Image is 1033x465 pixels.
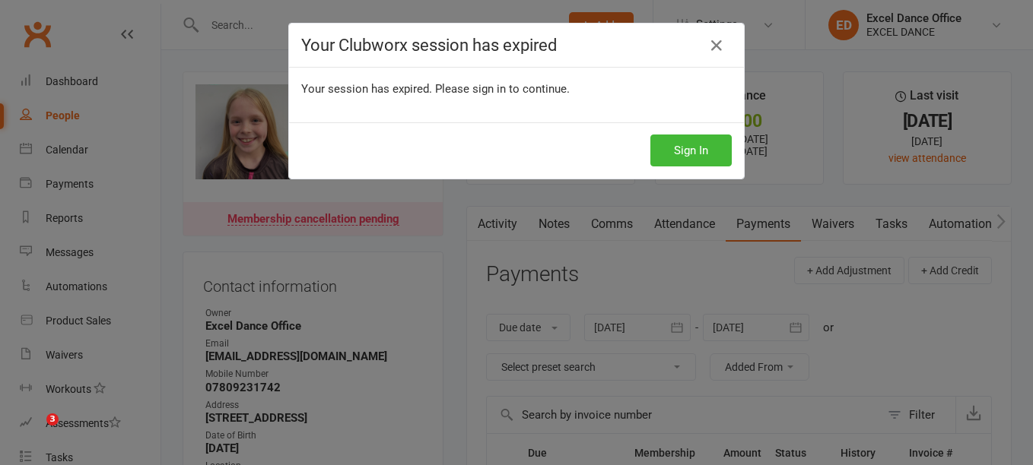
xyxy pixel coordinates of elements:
h4: Your Clubworx session has expired [301,36,732,55]
iframe: Intercom live chat [15,413,52,450]
span: Your session has expired. Please sign in to continue. [301,82,570,96]
a: Close [704,33,729,58]
span: 3 [46,413,59,425]
button: Sign In [650,134,732,166]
